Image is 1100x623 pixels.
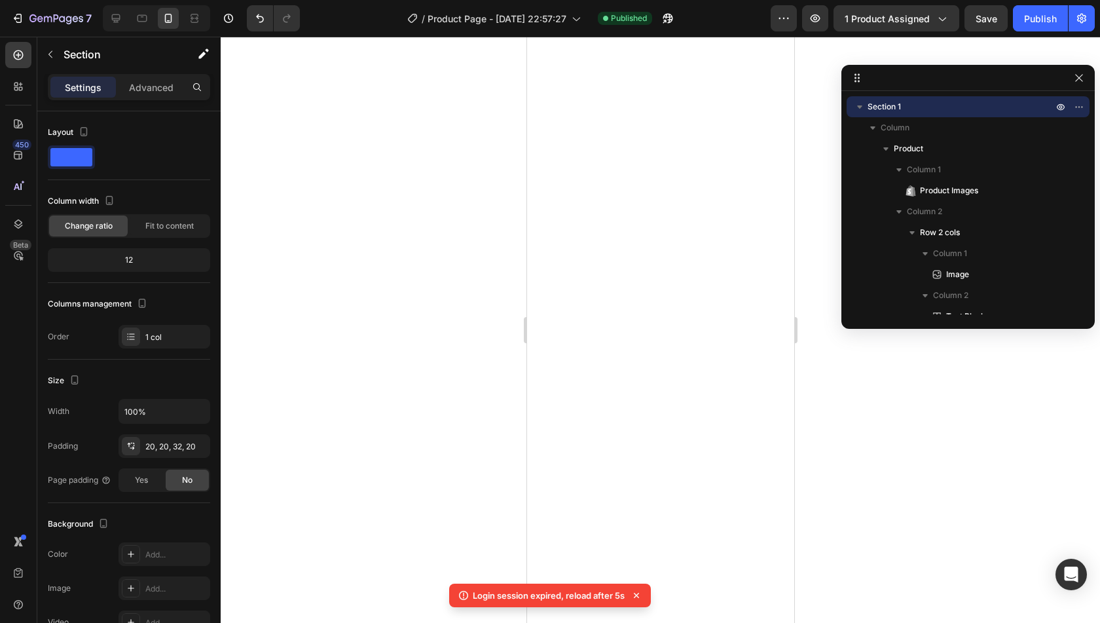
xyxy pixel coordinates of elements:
div: Add... [145,583,207,595]
span: Column 1 [933,247,967,260]
span: Column 1 [907,163,941,176]
div: 20, 20, 32, 20 [145,441,207,453]
span: Column [881,121,909,134]
button: Save [964,5,1008,31]
p: 7 [86,10,92,26]
span: Product Images [920,184,978,197]
div: 450 [12,140,31,150]
div: Color [48,548,68,560]
button: 1 product assigned [834,5,959,31]
span: Published [611,12,647,24]
iframe: Design area [527,37,794,623]
div: Page padding [48,474,111,486]
p: Login session expired, reload after 5s [473,589,625,602]
div: Columns management [48,295,150,313]
div: Width [48,406,69,417]
p: Advanced [129,81,174,94]
div: Beta [10,240,31,250]
span: No [182,474,192,486]
div: Column width [48,193,117,210]
div: Padding [48,440,78,452]
div: Layout [48,124,92,142]
span: 1 product assigned [845,12,930,26]
input: Auto [119,400,210,423]
div: 1 col [145,331,207,343]
div: Image [48,582,71,594]
span: Product Page - [DATE] 22:57:27 [428,12,566,26]
span: Yes [135,474,148,486]
div: Add... [145,549,207,561]
button: Publish [1013,5,1068,31]
p: Section [64,47,171,62]
div: Undo/Redo [247,5,300,31]
span: Change ratio [65,220,113,232]
span: Column 2 [907,205,942,218]
span: Text Block [946,310,985,323]
div: 12 [50,251,208,269]
span: Image [946,268,969,281]
div: Order [48,331,69,343]
span: Fit to content [145,220,194,232]
span: Product [894,142,923,155]
p: Settings [65,81,101,94]
span: Row 2 cols [920,226,960,239]
span: / [422,12,425,26]
div: Publish [1024,12,1057,26]
button: 7 [5,5,98,31]
div: Size [48,372,82,390]
span: Save [976,13,997,24]
span: Section 1 [868,100,901,113]
div: Background [48,516,111,533]
span: Column 2 [933,289,968,302]
div: Open Intercom Messenger [1055,559,1087,590]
